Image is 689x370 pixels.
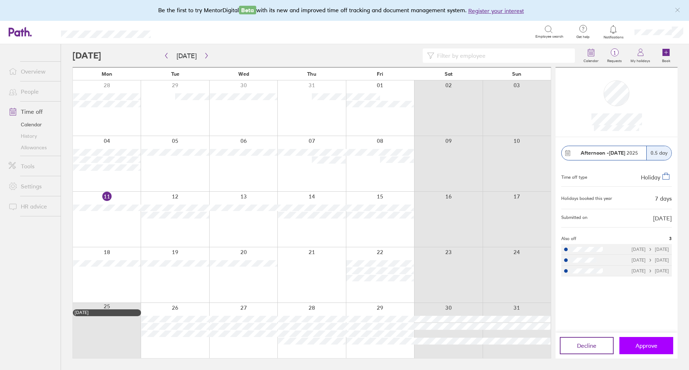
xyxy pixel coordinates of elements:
label: Requests [603,57,626,63]
button: Approve [619,337,673,354]
a: Allowances [3,142,61,153]
span: Beta [239,6,256,14]
span: Mon [102,71,112,77]
a: HR advice [3,199,61,214]
span: Also off [561,236,576,241]
span: Sun [512,71,521,77]
div: [DATE] [75,310,139,315]
a: Time off [3,104,61,119]
div: Time off type [561,172,587,181]
span: Fri [377,71,383,77]
span: Notifications [602,35,625,39]
span: [DATE] [653,215,672,221]
div: 0.5 day [646,146,671,160]
div: [DATE] [DATE] [632,258,669,263]
strong: [DATE] [609,150,625,156]
button: Register your interest [468,6,524,15]
div: Be the first to try MentorDigital with its new and improved time off tracking and document manage... [158,6,531,15]
a: Book [655,44,678,67]
label: Calendar [579,57,603,63]
input: Filter by employee [434,49,571,62]
a: History [3,130,61,142]
a: 1Requests [603,44,626,67]
div: Holidays booked this year [561,196,612,201]
button: Decline [560,337,614,354]
span: 1 [603,50,626,56]
label: Book [658,57,675,63]
a: Tools [3,159,61,173]
span: Approve [636,342,657,349]
a: Overview [3,64,61,79]
a: Notifications [602,24,625,39]
strong: Afternoon - [581,150,609,156]
span: Wed [238,71,249,77]
span: Sat [445,71,453,77]
div: Search [170,28,188,35]
div: [DATE] [DATE] [632,268,669,273]
button: [DATE] [171,50,202,62]
a: People [3,84,61,99]
div: [DATE] [DATE] [632,247,669,252]
span: 3 [669,236,672,241]
a: Calendar [579,44,603,67]
a: Calendar [3,119,61,130]
span: Thu [307,71,316,77]
a: Settings [3,179,61,193]
span: Employee search [535,34,563,39]
span: Holiday [641,173,660,181]
a: My holidays [626,44,655,67]
span: Submitted on [561,215,587,221]
span: Tue [171,71,179,77]
span: 2025 [581,150,638,156]
label: My holidays [626,57,655,63]
span: Get help [571,35,595,39]
span: Decline [577,342,596,349]
div: 7 days [655,195,672,202]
